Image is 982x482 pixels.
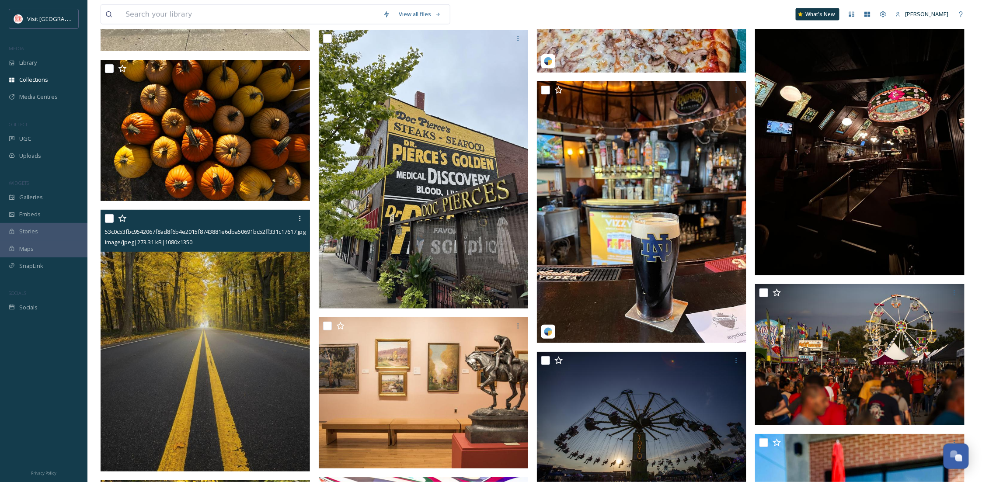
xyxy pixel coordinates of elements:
span: SnapLink [19,262,43,270]
img: 53c0c53fbc9542067f8ad8f6b4e2015f8743881e6dba50691bc52ff331c17617.jpg [101,210,310,472]
button: Open Chat [944,444,969,469]
span: Galleries [19,193,43,201]
span: Embeds [19,210,41,218]
span: Library [19,59,37,67]
span: 53c0c53fbc9542067f8ad8f6b4e2015f8743881e6dba50691bc52ff331c17617.jpg [105,228,306,236]
span: Uploads [19,152,41,160]
a: What's New [796,8,839,21]
a: [PERSON_NAME] [891,6,953,23]
span: image/jpeg | 273.31 kB | 1080 x 1350 [105,238,192,246]
a: Privacy Policy [31,467,56,478]
span: UGC [19,135,31,143]
span: Visit [GEOGRAPHIC_DATA] [27,14,95,23]
img: 240920 Falloween_003.jpg [101,60,312,201]
span: Stories [19,227,38,236]
span: Privacy Policy [31,470,56,476]
img: 240920 Falloween_017.jpg [755,284,967,425]
img: IMG_8578.jpeg [319,30,528,309]
span: Maps [19,245,34,253]
span: Media Centres [19,93,58,101]
span: WIDGETS [9,180,29,186]
img: snapsea-logo.png [544,57,553,66]
span: SOCIALS [9,290,26,296]
img: 0f0f92db-5f5f-89ec-2597-b5cfa76c38d4.jpg [537,81,746,343]
img: snapsea-logo.png [544,327,553,336]
span: [PERSON_NAME] [905,10,949,18]
img: vsbm-stackedMISH_CMYKlogo2017.jpg [14,14,23,23]
img: 87bed522e39403defcf34fca00718ea93ada0409fd0726eacd843d42a00cb6a3.jpg [319,317,530,468]
span: Socials [19,303,38,312]
input: Search your library [121,5,379,24]
span: COLLECT [9,121,28,128]
span: MEDIA [9,45,24,52]
a: View all files [394,6,446,23]
span: Collections [19,76,48,84]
